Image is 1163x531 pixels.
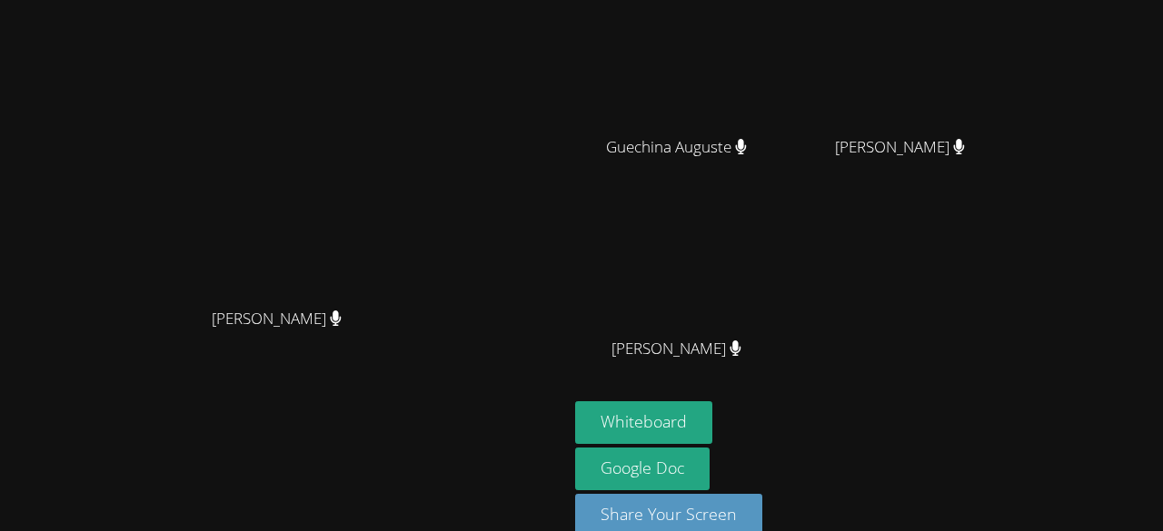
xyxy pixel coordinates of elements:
a: Google Doc [575,447,710,490]
button: Whiteboard [575,401,712,444]
span: [PERSON_NAME] [835,134,965,161]
span: Guechina Auguste [606,134,747,161]
span: [PERSON_NAME] [611,336,741,362]
span: [PERSON_NAME] [212,306,342,332]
